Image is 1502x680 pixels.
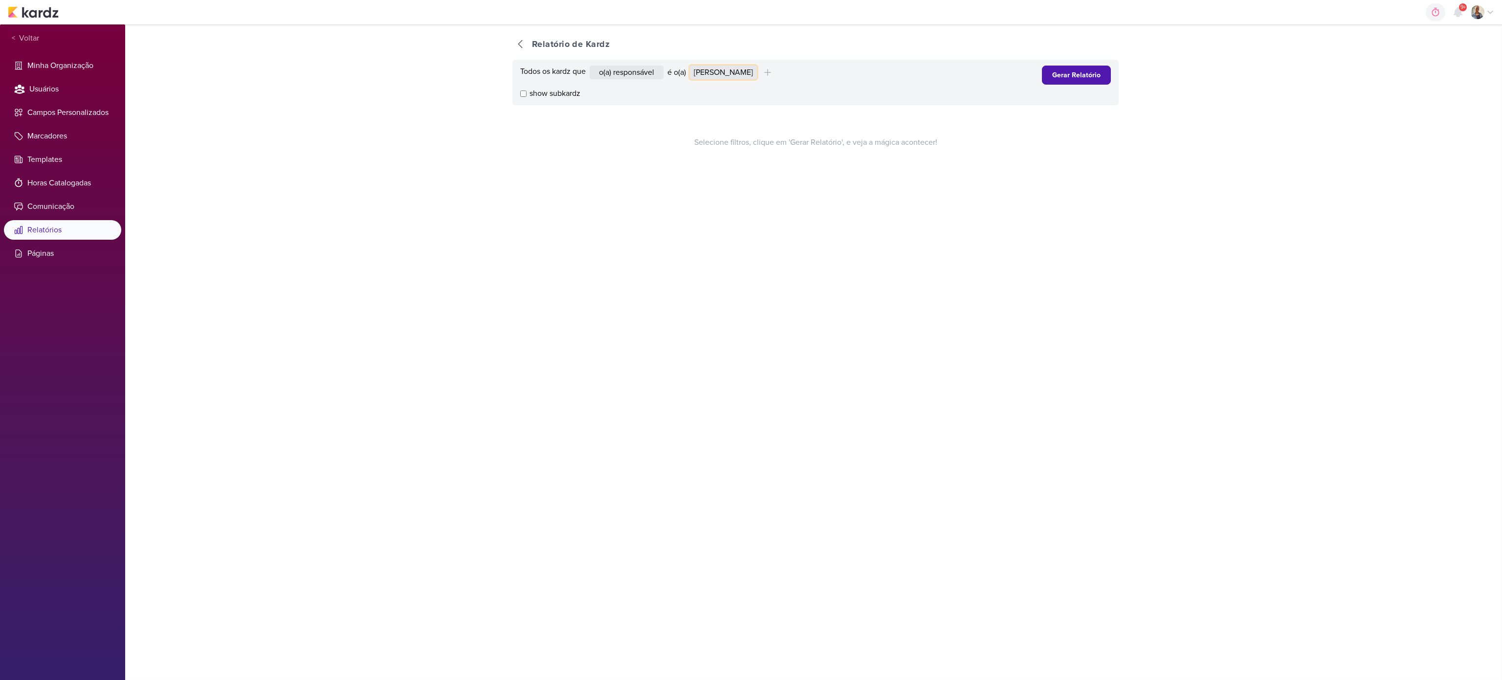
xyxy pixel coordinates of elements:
[530,88,580,99] span: show subkardz
[4,103,121,122] li: Campos Personalizados
[4,244,121,263] li: Páginas
[694,136,937,148] span: Selecione filtros, clique em 'Gerar Relatório', e veja a mágica acontecer!
[12,33,15,44] span: <
[15,32,39,44] span: Voltar
[520,66,586,79] div: Todos os kardz que
[4,197,121,216] li: Comunicação
[1471,5,1484,19] img: Iara Santos
[532,38,610,51] div: Relatório de Kardz
[4,173,121,193] li: Horas Catalogadas
[520,91,527,97] input: show subkardz
[4,220,121,240] li: Relatórios
[667,67,686,78] div: é o(a)
[1460,3,1466,11] span: 9+
[4,150,121,169] li: Templates
[1042,66,1111,85] button: Gerar Relatório
[4,79,121,99] li: Usuários
[4,126,121,146] li: Marcadores
[4,56,121,75] li: Minha Organização
[8,6,59,18] img: kardz.app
